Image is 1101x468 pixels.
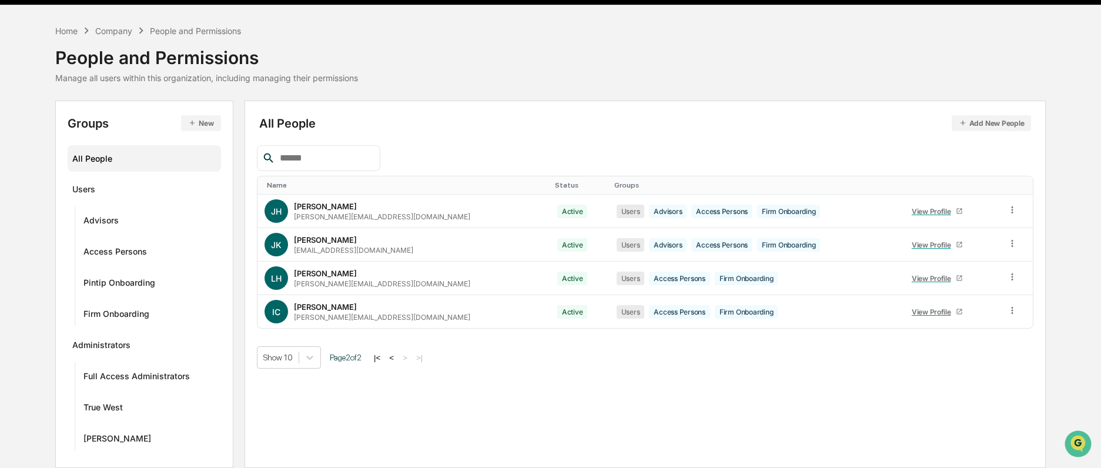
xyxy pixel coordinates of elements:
[200,93,214,108] button: Start new chat
[24,263,74,275] span: Data Lookup
[617,238,645,252] div: Users
[104,192,128,201] span: [DATE]
[952,115,1032,131] button: Add New People
[25,90,46,111] img: 8933085812038_c878075ebb4cc5468115_72.jpg
[117,292,142,300] span: Pylon
[330,353,362,362] span: Page 2 of 2
[649,205,687,218] div: Advisors
[906,303,968,321] a: View Profile
[386,353,397,363] button: <
[906,202,968,220] a: View Profile
[617,272,645,285] div: Users
[12,180,31,199] img: Pintip Perdun
[55,38,358,68] div: People and Permissions
[98,160,102,169] span: •
[757,238,820,252] div: Firm Onboarding
[294,246,413,255] div: [EMAIL_ADDRESS][DOMAIN_NAME]
[1063,429,1095,461] iframe: Open customer support
[12,242,21,251] div: 🖐️
[912,240,956,249] div: View Profile
[12,131,79,140] div: Past conversations
[55,73,358,83] div: Manage all users within this organization, including managing their permissions
[259,115,1031,131] div: All People
[267,181,546,189] div: Toggle SortBy
[271,273,282,283] span: LH
[24,161,33,170] img: 1746055101610-c473b297-6a78-478c-a979-82029cc54cd1
[617,205,645,218] div: Users
[557,272,588,285] div: Active
[555,181,605,189] div: Toggle SortBy
[150,26,241,36] div: People and Permissions
[72,340,130,354] div: Administrators
[413,353,426,363] button: >|
[757,205,820,218] div: Firm Onboarding
[294,302,357,312] div: [PERSON_NAME]
[904,181,995,189] div: Toggle SortBy
[24,240,76,252] span: Preclearance
[12,149,31,168] img: Jack Rasmussen
[557,205,588,218] div: Active
[36,160,95,169] span: [PERSON_NAME]
[294,235,357,245] div: [PERSON_NAME]
[271,206,282,216] span: JH
[55,26,78,36] div: Home
[271,240,282,250] span: JK
[12,25,214,44] p: How can we help?
[1009,181,1029,189] div: Toggle SortBy
[97,240,146,252] span: Attestations
[83,215,119,229] div: Advisors
[85,242,95,251] div: 🗄️
[715,272,778,285] div: Firm Onboarding
[83,278,155,292] div: Pintip Onboarding
[906,269,968,288] a: View Profile
[912,274,956,283] div: View Profile
[83,291,142,300] a: Powered byPylon
[72,184,95,198] div: Users
[7,258,79,279] a: 🔎Data Lookup
[617,305,645,319] div: Users
[691,238,752,252] div: Access Persons
[294,269,357,278] div: [PERSON_NAME]
[906,236,968,254] a: View Profile
[83,246,147,260] div: Access Persons
[399,353,411,363] button: >
[182,128,214,142] button: See all
[7,236,81,257] a: 🖐️Preclearance
[912,307,956,316] div: View Profile
[649,272,710,285] div: Access Persons
[557,238,588,252] div: Active
[83,433,151,447] div: [PERSON_NAME]
[181,115,220,131] button: New
[649,238,687,252] div: Advisors
[294,202,357,211] div: [PERSON_NAME]
[83,402,123,416] div: True West
[72,149,216,168] div: All People
[715,305,778,319] div: Firm Onboarding
[104,160,128,169] span: [DATE]
[912,207,956,216] div: View Profile
[83,371,190,385] div: Full Access Administrators
[12,90,33,111] img: 1746055101610-c473b297-6a78-478c-a979-82029cc54cd1
[294,212,470,221] div: [PERSON_NAME][EMAIL_ADDRESS][DOMAIN_NAME]
[68,115,221,131] div: Groups
[53,90,193,102] div: Start new chat
[370,353,384,363] button: |<
[272,307,280,317] span: IC
[81,236,150,257] a: 🗄️Attestations
[691,205,752,218] div: Access Persons
[98,192,102,201] span: •
[36,192,95,201] span: [PERSON_NAME]
[294,313,470,322] div: [PERSON_NAME][EMAIL_ADDRESS][DOMAIN_NAME]
[83,309,149,323] div: Firm Onboarding
[557,305,588,319] div: Active
[649,305,710,319] div: Access Persons
[53,102,162,111] div: We're available if you need us!
[614,181,895,189] div: Toggle SortBy
[294,279,470,288] div: [PERSON_NAME][EMAIL_ADDRESS][DOMAIN_NAME]
[12,264,21,273] div: 🔎
[95,26,132,36] div: Company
